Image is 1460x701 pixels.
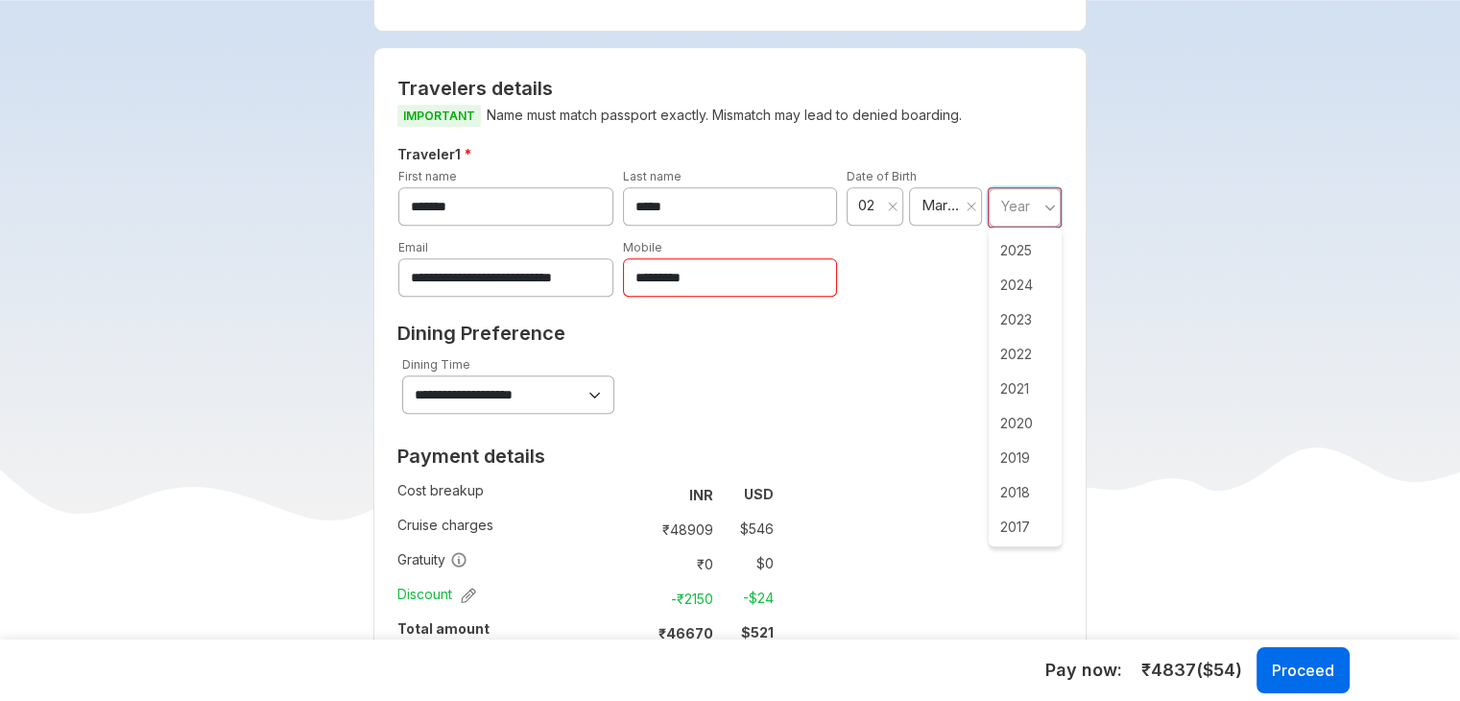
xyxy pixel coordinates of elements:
label: Last name [623,169,682,183]
span: 2023 [989,302,1062,337]
span: IMPORTANT [397,105,481,127]
label: Date of Birth [847,169,917,183]
span: 2017 [989,510,1062,544]
td: : [632,546,640,581]
h2: Dining Preference [397,322,1063,345]
button: Proceed [1257,647,1350,693]
label: Mobile [623,240,662,254]
span: Gratuity [397,550,467,569]
span: 2020 [989,406,1062,441]
td: Cost breakup [397,477,632,512]
td: : [632,581,640,616]
strong: $ 521 [741,624,774,641]
span: 2024 [989,268,1062,302]
label: Dining Time [402,357,470,372]
span: 2021 [989,372,1062,406]
button: Clear [966,197,977,216]
td: : [632,512,640,546]
h5: Pay now: [1045,659,1122,682]
td: -$ 24 [721,585,774,612]
td: $ 0 [721,550,774,577]
svg: angle down [1044,198,1056,217]
span: Discount [397,585,476,604]
td: : [632,477,640,512]
button: Clear [887,197,898,216]
span: 2018 [989,475,1062,510]
label: First name [398,169,457,183]
svg: close [966,201,977,212]
span: 02 [858,196,882,215]
span: ₹ 4837 ($ 54 ) [1141,658,1242,683]
td: : [632,616,640,650]
p: Name must match passport exactly. Mismatch may lead to denied boarding. [397,104,1063,128]
td: $ 546 [721,516,774,543]
span: 2025 [989,233,1062,268]
td: Cruise charges [397,512,632,546]
h2: Travelers details [397,77,1063,100]
strong: INR [689,487,713,503]
label: Email [398,240,428,254]
span: March [921,196,959,215]
h5: Traveler 1 [394,143,1066,166]
h2: Payment details [397,445,774,468]
span: Year [1000,198,1029,214]
td: ₹ 48909 [640,516,721,543]
strong: Total amount [397,620,490,637]
strong: USD [744,486,774,502]
span: 2019 [989,441,1062,475]
td: -₹ 2150 [640,585,721,612]
svg: close [887,201,898,212]
strong: ₹ 46670 [658,625,713,641]
td: ₹ 0 [640,550,721,577]
span: 2022 [989,337,1062,372]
